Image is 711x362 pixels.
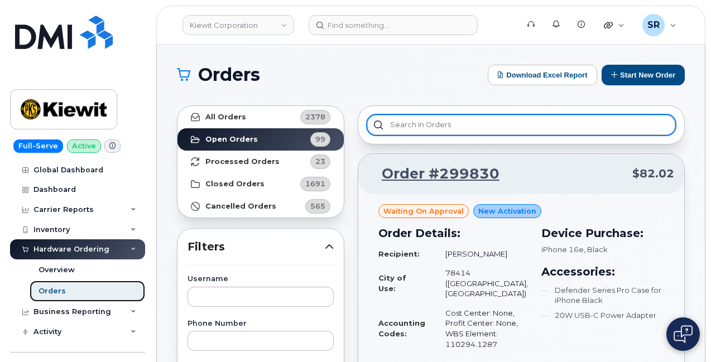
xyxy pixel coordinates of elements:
[435,263,528,303] td: 78414 ([GEOGRAPHIC_DATA], [GEOGRAPHIC_DATA])
[305,112,325,122] span: 2378
[315,156,325,167] span: 23
[378,273,406,293] strong: City of Use:
[205,180,265,189] strong: Closed Orders
[541,225,664,242] h3: Device Purchase:
[368,164,499,184] a: Order #299830
[205,113,246,122] strong: All Orders
[205,157,280,166] strong: Processed Orders
[674,325,693,343] img: Open chat
[602,65,685,85] button: Start New Order
[305,178,325,189] span: 1691
[205,202,276,211] strong: Cancelled Orders
[177,106,344,128] a: All Orders2378
[367,115,675,135] input: Search in orders
[488,65,597,85] button: Download Excel Report
[188,320,334,327] label: Phone Number
[478,206,536,216] span: New Activation
[315,134,325,144] span: 99
[177,151,344,173] a: Processed Orders23
[541,263,664,280] h3: Accessories:
[205,135,258,144] strong: Open Orders
[177,128,344,151] a: Open Orders99
[310,201,325,211] span: 565
[584,245,608,254] span: , Black
[378,249,420,258] strong: Recipient:
[378,225,528,242] h3: Order Details:
[435,244,528,264] td: [PERSON_NAME]
[541,310,664,321] li: 20W USB-C Power Adapter
[541,285,664,306] li: Defender Series Pro Case for iPhone Black
[632,166,674,182] span: $82.02
[541,245,584,254] span: iPhone 16e
[198,66,260,83] span: Orders
[188,276,334,283] label: Username
[177,195,344,218] a: Cancelled Orders565
[435,303,528,354] td: Cost Center: None, Profit Center: None, WBS Element: 110294.1287
[188,239,325,255] span: Filters
[383,206,464,216] span: Waiting On Approval
[378,318,425,338] strong: Accounting Codes:
[177,173,344,195] a: Closed Orders1691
